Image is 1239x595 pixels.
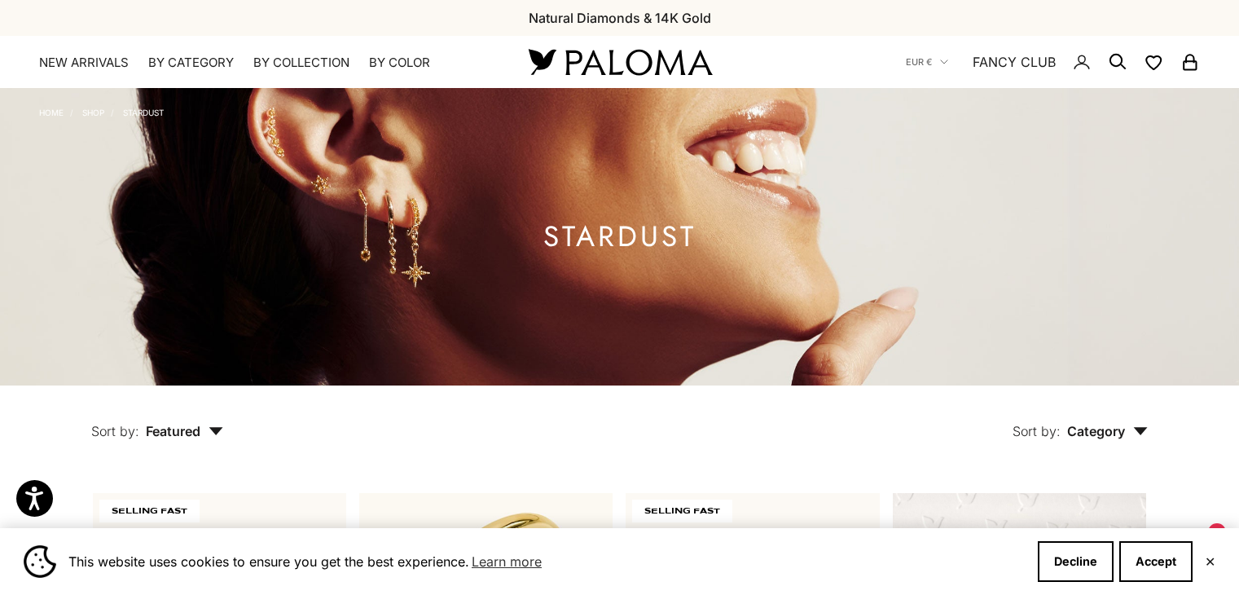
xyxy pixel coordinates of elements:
[1205,557,1215,566] button: Close
[369,55,430,71] summary: By Color
[146,423,223,439] span: Featured
[99,500,200,522] span: SELLING FAST
[1013,423,1061,439] span: Sort by:
[24,545,56,578] img: Cookie banner
[906,55,932,69] span: EUR €
[91,423,139,439] span: Sort by:
[253,55,349,71] summary: By Collection
[54,386,261,454] button: Sort by: Featured
[975,386,1185,454] button: Sort by: Category
[632,500,732,522] span: SELLING FAST
[1067,423,1148,439] span: Category
[469,549,544,574] a: Learn more
[39,108,64,117] a: Home
[39,104,164,117] nav: Breadcrumb
[1038,541,1114,582] button: Decline
[973,51,1056,73] a: FANCY CLUB
[148,55,234,71] summary: By Category
[68,549,1025,574] span: This website uses cookies to ensure you get the best experience.
[82,108,104,117] a: Shop
[1119,541,1193,582] button: Accept
[123,108,164,117] a: Stardust
[906,36,1200,88] nav: Secondary navigation
[543,227,696,247] h1: Stardust
[39,55,129,71] a: NEW ARRIVALS
[529,7,711,29] p: Natural Diamonds & 14K Gold
[39,55,490,71] nav: Primary navigation
[906,55,948,69] button: EUR €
